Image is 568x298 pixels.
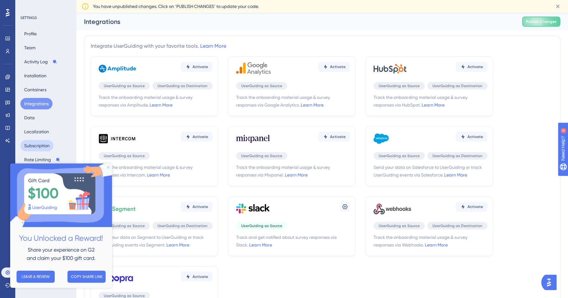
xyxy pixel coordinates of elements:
span: UserGuiding as Source [104,153,145,158]
span: UserGuiding as Source [241,83,282,88]
span: UserGuiding as Source [241,153,282,158]
button: Publish Changes [522,17,560,27]
div: Close Preview [97,3,99,5]
button: Integrations [20,98,53,109]
h2: You Unlocked a Reward! [5,69,97,81]
div: Integrate UserGuiding with your favorite tools. [91,42,226,50]
span: Track the onboarding material usage & survey responses via Mixpanel. [236,163,350,179]
a: Learn More [200,43,226,49]
span: Activate [467,204,483,209]
button: Installation [20,70,50,81]
button: Subscription [20,140,53,151]
span: UserGuiding as Source [241,223,282,228]
button: Activate [318,132,350,142]
span: UserGuiding as Destination [158,223,207,228]
span: Activate [330,134,346,139]
button: Activate [456,62,487,72]
span: Activate [193,64,208,69]
span: UserGuiding as Destination [432,83,482,88]
span: You have unpublished changes. Click on ‘PUBLISH CHANGES’ to update your code. [93,3,259,10]
span: Track the onboarding material usage & survey responses via Google Analytics. [236,94,350,109]
div: Integrations [84,17,506,26]
button: Data [20,112,39,123]
span: Track the onboarding material usage & survey responses via Amplitude. [99,94,213,109]
span: UserGuiding as Source [379,223,420,228]
a: Learn More [249,242,272,247]
span: and claim your $100 gift card. [17,92,85,98]
iframe: UserGuiding AI Assistant Launcher [541,273,560,292]
span: Need Help? [15,2,40,9]
a: Learn More [147,172,170,177]
div: 4 [44,3,46,8]
span: UserGuiding as Source [379,83,420,88]
span: Share your experience on G2 [18,83,84,89]
span: Activate [193,204,208,209]
span: Send your data on Segment to UserGuiding or track UserGuiding events via Segment. [99,233,213,249]
a: Learn More [150,102,172,107]
span: Send your data on Salesforce to UserGuiding or track UserGuiding events via Salesforce. [374,163,487,179]
button: COPY SHARE LINK [57,107,95,119]
span: Activate [330,64,346,69]
button: Localization [20,126,53,137]
button: Rate Limiting [20,154,64,165]
span: Track and get notified about survey responses via Slack. [236,233,350,249]
span: Track the onboarding material usage & survey responses via Intercom. [99,163,213,179]
span: Activate [467,134,483,139]
span: Publish Changes [526,19,557,24]
button: Containers [20,84,50,95]
span: UserGuiding as Destination [432,223,482,228]
a: Learn More [301,102,324,107]
button: Team [20,42,39,53]
a: Learn More [285,172,308,177]
span: Activate [467,64,483,69]
a: Learn More [444,172,467,177]
span: Activate [193,134,208,139]
a: Learn More [166,242,189,247]
span: UserGuiding as Source [104,223,145,228]
button: Activate [456,202,487,212]
button: Activate [181,272,213,282]
a: Learn More [422,102,445,107]
span: Track the onboarding material usage & survey responses via HubSpot. [374,94,487,109]
span: UserGuiding as Source [379,153,420,158]
button: LEAVE A REVIEW [6,107,45,119]
span: UserGuiding as Destination [158,83,207,88]
span: UserGuiding as Source [104,83,145,88]
a: Learn More [425,242,448,247]
span: Activate [193,274,208,279]
button: Activity Log [20,56,61,67]
button: Activate [456,132,487,142]
span: UserGuiding as Destination [432,153,482,158]
button: Activate [318,62,350,72]
button: Profile [20,28,40,39]
span: Track the onboarding material usage & survey responses via Webhooks. [374,233,487,249]
button: Activate [181,132,213,142]
button: Activate [181,62,213,72]
button: Activate [181,202,213,212]
div: SETTINGS [20,15,72,20]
